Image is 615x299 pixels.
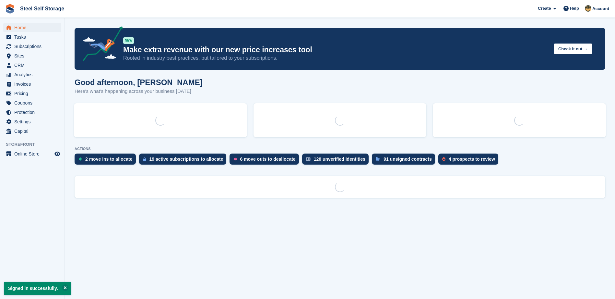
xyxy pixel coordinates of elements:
[592,6,609,12] span: Account
[3,89,61,98] a: menu
[77,26,123,63] img: price-adjustments-announcement-icon-8257ccfd72463d97f412b2fc003d46551f7dbcb40ab6d574587a9cd5c0d94...
[538,5,551,12] span: Create
[14,51,53,60] span: Sites
[53,150,61,158] a: Preview store
[384,156,432,162] div: 91 unsigned contracts
[372,154,438,168] a: 91 unsigned contracts
[14,70,53,79] span: Analytics
[3,51,61,60] a: menu
[570,5,579,12] span: Help
[75,147,605,151] p: ACTIONS
[14,127,53,136] span: Capital
[14,61,53,70] span: CRM
[3,98,61,107] a: menu
[14,80,53,89] span: Invoices
[14,23,53,32] span: Home
[14,149,53,158] span: Online Store
[306,157,311,161] img: verify_identity-adf6edd0f0f0b5bbfe63781bf79b02c33cf7c696d77639b501bdc392416b5a36.svg
[14,89,53,98] span: Pricing
[3,70,61,79] a: menu
[233,157,237,161] img: move_outs_to_deallocate_icon-f764333ba52eb49d3ac5e1228854f67142a1ed5810a6f6cc68b1a99e826820c5.svg
[123,45,549,55] p: Make extra revenue with our new price increases tool
[230,154,302,168] a: 6 move outs to deallocate
[14,108,53,117] span: Protection
[449,156,495,162] div: 4 prospects to review
[3,108,61,117] a: menu
[554,44,592,54] button: Check it out →
[75,78,203,87] h1: Good afternoon, [PERSON_NAME]
[139,154,230,168] a: 19 active subscriptions to allocate
[442,157,445,161] img: prospect-51fa495bee0391a8d652442698ab0144808aea92771e9ea1ae160a38d050c398.svg
[314,156,366,162] div: 120 unverified identities
[5,4,15,14] img: stora-icon-8386f47178a22dfd0bd8f6a31ec36ba5ce8667c1dd55bd0f319d3a0aa187defe.svg
[14,117,53,126] span: Settings
[302,154,372,168] a: 120 unverified identities
[75,154,139,168] a: 2 move ins to allocate
[14,42,53,51] span: Subscriptions
[4,282,71,295] p: Signed in successfully.
[3,42,61,51] a: menu
[3,23,61,32] a: menu
[438,154,502,168] a: 4 prospects to review
[123,55,549,62] p: Rooted in industry best practices, but tailored to your subscriptions.
[14,32,53,42] span: Tasks
[78,157,82,161] img: move_ins_to_allocate_icon-fdf77a2bb77ea45bf5b3d319d69a93e2d87916cf1d5bf7949dd705db3b84f3ca.svg
[123,37,134,44] div: NEW
[6,141,65,148] span: Storefront
[240,156,295,162] div: 6 move outs to deallocate
[143,157,146,161] img: active_subscription_to_allocate_icon-d502201f5373d7db506a760aba3b589e785aa758c864c3986d89f69b8ff3...
[85,156,133,162] div: 2 move ins to allocate
[18,3,67,14] a: Steel Self Storage
[3,149,61,158] a: menu
[376,157,380,161] img: contract_signature_icon-13c848040528278c33f63329250d36e43548de30e8caae1d1a13099fd9432cc5.svg
[585,5,591,12] img: James Steel
[149,156,223,162] div: 19 active subscriptions to allocate
[75,88,203,95] p: Here's what's happening across your business [DATE]
[3,80,61,89] a: menu
[3,117,61,126] a: menu
[3,32,61,42] a: menu
[3,127,61,136] a: menu
[3,61,61,70] a: menu
[14,98,53,107] span: Coupons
